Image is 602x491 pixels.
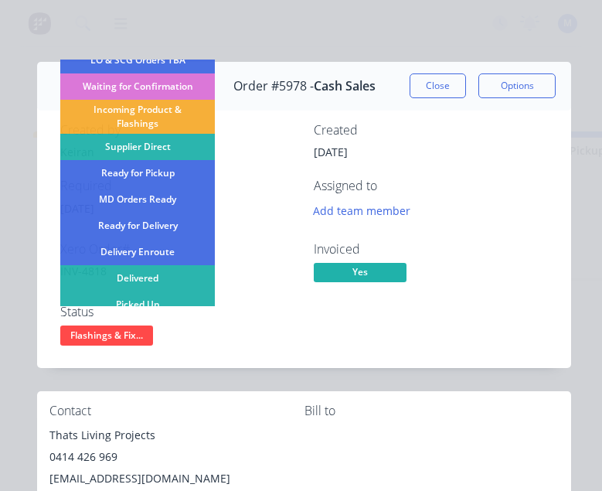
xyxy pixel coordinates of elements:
[60,48,215,74] div: LO & SCG Orders TBA
[314,145,348,159] span: [DATE]
[314,263,406,282] span: Yes
[478,73,556,98] button: Options
[60,240,215,266] div: Delivery Enroute
[49,425,304,489] div: Thats Living Projects0414 426 969[EMAIL_ADDRESS][DOMAIN_NAME]
[60,74,215,101] div: Waiting for Confirmation
[314,123,549,138] div: Created
[314,79,376,94] span: Cash Sales
[60,326,153,345] span: Flashings & Fix...
[304,404,559,418] div: Bill to
[49,468,304,489] div: [EMAIL_ADDRESS][DOMAIN_NAME]
[314,242,549,257] div: Invoiced
[304,200,418,221] button: Add team member
[60,161,215,187] div: Ready for Pickup
[233,79,314,94] span: Order #5978 -
[49,446,304,468] div: 0414 426 969
[60,187,215,213] div: MD Orders Ready
[314,200,419,221] button: Add team member
[60,101,215,135] div: Incoming Product & Flashings
[60,135,215,161] div: Supplier Direct
[60,213,215,240] div: Ready for Delivery
[410,73,466,98] button: Close
[60,305,295,319] div: Status
[49,404,304,418] div: Contact
[49,425,304,446] div: Thats Living Projects
[60,266,215,292] div: Delivered
[60,326,153,349] button: Flashings & Fix...
[314,179,549,193] div: Assigned to
[60,292,215,319] div: Picked Up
